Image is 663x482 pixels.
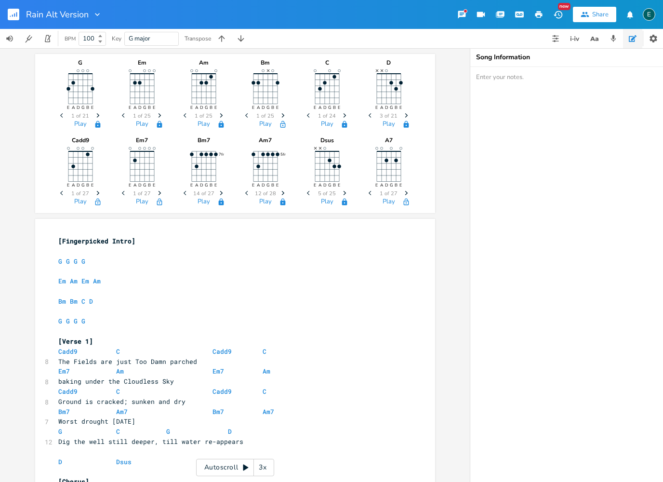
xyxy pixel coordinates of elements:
[365,60,413,66] div: D
[385,182,388,188] text: D
[81,297,85,306] span: C
[261,182,265,188] text: D
[261,105,265,110] text: D
[71,113,89,119] span: 1 of 21
[116,367,124,375] span: Am
[259,120,272,129] button: Play
[56,60,105,66] div: G
[214,182,216,188] text: E
[252,182,254,188] text: E
[56,137,105,143] div: Cadd9
[332,182,335,188] text: B
[399,105,401,110] text: E
[71,182,75,188] text: A
[58,407,70,416] span: Bm7
[133,191,151,196] span: 1 of 27
[303,60,351,66] div: C
[71,191,89,196] span: 1 of 27
[58,377,174,386] span: baking under the Cloudless Sky
[58,337,93,346] span: [Verse 1]
[271,182,274,188] text: B
[394,182,397,188] text: B
[573,7,616,22] button: Share
[190,182,192,188] text: E
[58,417,135,426] span: Worst drought [DATE]
[74,120,87,129] button: Play
[337,105,340,110] text: E
[58,457,62,466] span: D
[112,36,121,41] div: Key
[375,105,377,110] text: E
[263,407,274,416] span: Am7
[548,6,568,23] button: New
[380,67,384,74] text: ×
[152,105,155,110] text: E
[252,105,254,110] text: E
[58,397,186,406] span: Ground is cracked; sunken and dry
[255,191,276,196] span: 12 of 28
[365,137,413,143] div: A7
[303,137,351,143] div: Dsus
[58,387,78,396] span: Cadd9
[195,182,198,188] text: A
[58,437,243,446] span: Dig the well still deeper, till water re-appears
[280,152,285,157] text: 5fr
[70,277,78,285] span: Am
[313,182,316,188] text: E
[133,105,136,110] text: A
[118,60,166,66] div: Em
[93,277,101,285] span: Am
[143,182,146,188] text: G
[81,277,89,285] span: Em
[133,182,136,188] text: A
[138,182,141,188] text: D
[558,3,570,10] div: New
[212,387,232,396] span: Cadd9
[321,198,333,206] button: Play
[136,120,148,129] button: Play
[318,191,336,196] span: 5 of 25
[254,459,271,476] div: 3x
[76,105,80,110] text: D
[383,120,395,129] button: Play
[58,357,197,366] span: The Fields are just Too Damn parched
[271,105,274,110] text: B
[195,105,198,110] text: A
[91,105,93,110] text: E
[58,277,66,285] span: Em
[212,407,224,416] span: Bm7
[209,182,212,188] text: B
[266,105,269,110] text: G
[318,113,336,119] span: 1 of 24
[328,105,331,110] text: G
[116,457,132,466] span: Dsus
[196,459,274,476] div: Autoscroll
[256,113,274,119] span: 1 of 25
[380,113,398,119] span: 3 of 21
[383,198,395,206] button: Play
[214,105,216,110] text: E
[199,182,203,188] text: D
[212,367,224,375] span: Em7
[318,105,321,110] text: A
[128,105,131,110] text: E
[74,317,78,325] span: G
[263,367,270,375] span: Am
[74,198,87,206] button: Play
[66,257,70,266] span: G
[26,10,89,19] span: Rain Alt Version
[91,182,93,188] text: E
[58,367,70,375] span: Em7
[204,182,208,188] text: G
[128,182,131,188] text: E
[209,105,212,110] text: B
[276,182,278,188] text: E
[394,105,397,110] text: B
[86,182,89,188] text: B
[198,120,210,129] button: Play
[321,120,333,129] button: Play
[74,257,78,266] span: G
[81,257,85,266] span: G
[138,105,141,110] text: D
[193,191,214,196] span: 14 of 27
